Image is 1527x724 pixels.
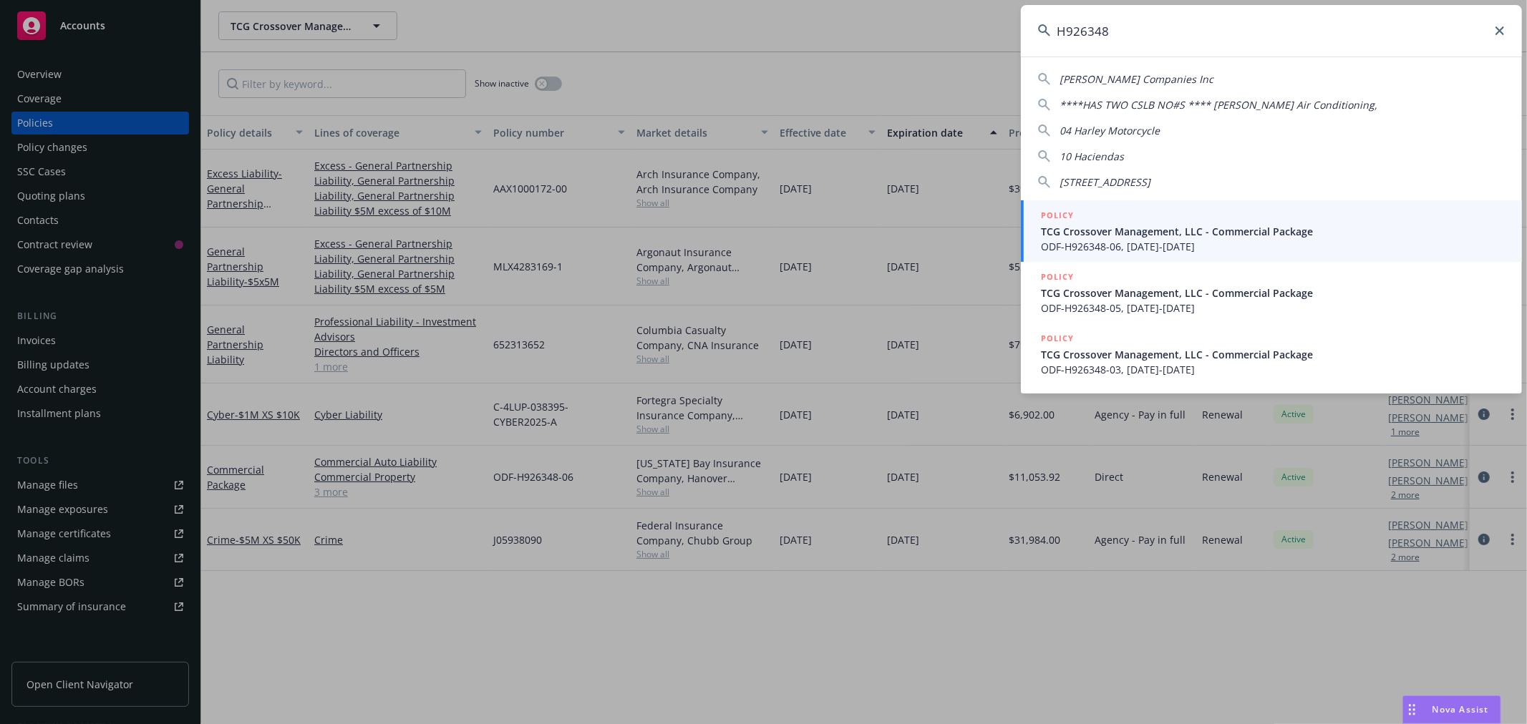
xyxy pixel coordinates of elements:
h5: POLICY [1041,208,1074,222]
span: ODF-H926348-05, [DATE]-[DATE] [1041,300,1505,315]
a: POLICYTCG Crossover Management, LLC - Commercial PackageODF-H926348-03, [DATE]-[DATE] [1021,323,1522,385]
div: Drag to move [1403,696,1421,723]
a: POLICYTCG Crossover Management, LLC - Commercial PackageODF-H926348-05, [DATE]-[DATE] [1021,262,1522,323]
input: Search... [1021,5,1522,57]
span: 04 Harley Motorcycle [1060,124,1160,137]
a: POLICYTCG Crossover Management, LLC - Commercial PackageODF-H926348-06, [DATE]-[DATE] [1021,200,1522,262]
span: TCG Crossover Management, LLC - Commercial Package [1041,224,1505,239]
h5: POLICY [1041,331,1074,346]
span: ****HAS TWO CSLB NO#S **** [PERSON_NAME] Air Conditioning, [1060,98,1377,112]
span: TCG Crossover Management, LLC - Commercial Package [1041,285,1505,300]
span: TCG Crossover Management, LLC - Commercial Package [1041,347,1505,362]
button: Nova Assist [1402,695,1501,724]
span: Nova Assist [1433,703,1489,715]
h5: POLICY [1041,270,1074,284]
span: 10 Haciendas [1060,150,1124,163]
span: ODF-H926348-06, [DATE]-[DATE] [1041,239,1505,254]
span: ODF-H926348-03, [DATE]-[DATE] [1041,362,1505,377]
span: [STREET_ADDRESS] [1060,175,1150,189]
span: [PERSON_NAME] Companies Inc [1060,72,1213,86]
